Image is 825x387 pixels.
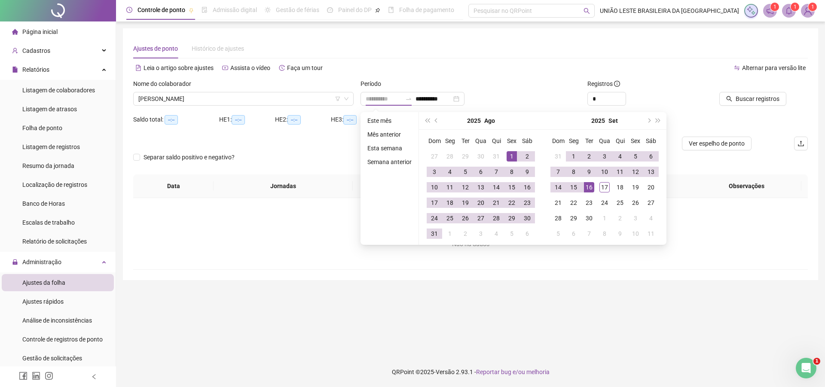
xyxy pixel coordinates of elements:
div: 18 [445,198,455,208]
span: Listagem de colaboradores [22,87,95,94]
div: 16 [584,182,594,192]
span: Gestão de solicitações [22,355,82,362]
div: 28 [445,151,455,162]
td: 2025-09-24 [597,195,612,210]
div: 2 [615,213,625,223]
th: Sáb [643,133,659,149]
label: Nome do colaborador [133,79,197,88]
div: 23 [584,198,594,208]
span: Cadastros [22,47,50,54]
td: 2025-08-15 [504,180,519,195]
td: 2025-08-20 [473,195,489,210]
span: Separar saldo positivo e negativo? [140,152,238,162]
span: Folha de ponto [22,125,62,131]
td: 2025-10-04 [643,210,659,226]
td: 2025-09-23 [581,195,597,210]
td: 2025-09-04 [489,226,504,241]
span: upload [797,140,804,147]
td: 2025-07-29 [458,149,473,164]
div: 7 [584,229,594,239]
span: Alternar para versão lite [742,64,806,71]
button: Buscar registros [719,92,786,106]
iframe: Intercom live chat [796,358,816,378]
div: 18 [615,182,625,192]
div: 7 [553,167,563,177]
div: 1 [507,151,517,162]
td: 2025-09-17 [597,180,612,195]
span: file [12,67,18,73]
th: Jornadas [214,174,353,198]
span: dashboard [327,7,333,13]
sup: 1 [770,3,779,11]
div: 6 [646,151,656,162]
td: 2025-09-25 [612,195,628,210]
td: 2025-09-27 [643,195,659,210]
button: next-year [644,112,653,129]
td: 2025-09-09 [581,164,597,180]
div: 30 [476,151,486,162]
td: 2025-09-04 [612,149,628,164]
div: 9 [522,167,532,177]
span: clock-circle [126,7,132,13]
div: 3 [630,213,641,223]
td: 2025-08-04 [442,164,458,180]
td: 2025-08-11 [442,180,458,195]
span: 1 [813,358,820,365]
th: Sex [504,133,519,149]
td: 2025-09-15 [566,180,581,195]
div: 9 [584,167,594,177]
td: 2025-08-06 [473,164,489,180]
div: 23 [522,198,532,208]
td: 2025-09-18 [612,180,628,195]
li: Mês anterior [364,129,415,140]
span: pushpin [375,8,380,13]
div: 3 [476,229,486,239]
span: Gestão de férias [276,6,319,13]
span: --:-- [232,115,245,125]
div: HE 1: [219,115,275,125]
td: 2025-07-28 [442,149,458,164]
span: sun [265,7,271,13]
div: 5 [507,229,517,239]
label: Período [361,79,387,88]
th: Data [133,174,214,198]
span: Análise de inconsistências [22,317,92,324]
td: 2025-09-22 [566,195,581,210]
div: 31 [429,229,440,239]
td: 2025-08-31 [550,149,566,164]
td: 2025-10-06 [566,226,581,241]
div: 14 [491,182,501,192]
th: Entrada 1 [353,174,439,198]
td: 2025-08-17 [427,195,442,210]
td: 2025-10-09 [612,226,628,241]
div: 12 [630,167,641,177]
div: 14 [553,182,563,192]
span: UNIÃO LESTE BRASILEIRA DA [GEOGRAPHIC_DATA] [600,6,739,15]
td: 2025-08-23 [519,195,535,210]
span: Controle de registros de ponto [22,336,103,343]
div: 4 [646,213,656,223]
td: 2025-10-01 [597,210,612,226]
span: down [344,96,349,101]
span: swap-right [405,95,412,102]
button: prev-year [432,112,441,129]
div: 2 [460,229,471,239]
td: 2025-09-21 [550,195,566,210]
td: 2025-08-27 [473,210,489,226]
td: 2025-09-16 [581,180,597,195]
td: 2025-09-06 [519,226,535,241]
span: Admissão digital [213,6,257,13]
li: Este mês [364,116,415,126]
td: 2025-09-03 [597,149,612,164]
li: Semana anterior [364,157,415,167]
td: 2025-09-14 [550,180,566,195]
div: 11 [646,229,656,239]
td: 2025-08-05 [458,164,473,180]
div: 2 [584,151,594,162]
span: 1 [794,4,797,10]
td: 2025-10-08 [597,226,612,241]
th: Seg [442,133,458,149]
td: 2025-09-28 [550,210,566,226]
td: 2025-07-30 [473,149,489,164]
span: search [726,96,732,102]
